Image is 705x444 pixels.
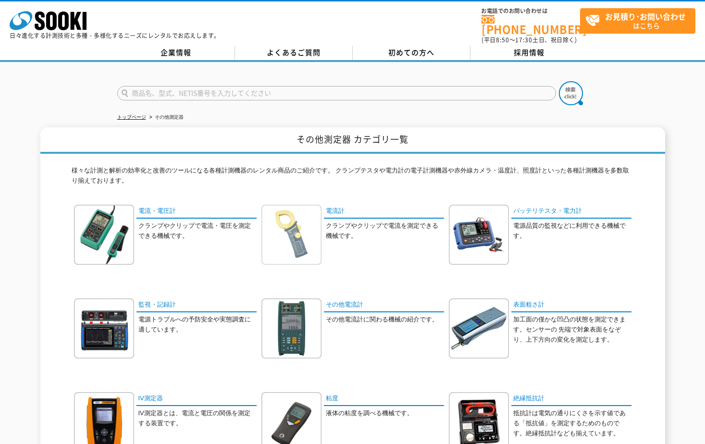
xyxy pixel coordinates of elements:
img: 監視・記録計 [74,298,134,358]
img: バッテリテスタ・電力計 [449,205,509,265]
p: 加工面の僅かな凹凸の状態を測定できます。センサーの 先端で対象表面をなぞり、上下方向の変化を測定します。 [513,315,631,345]
strong: お見積り･お問い合わせ [605,11,686,22]
a: [PHONE_NUMBER] [482,15,580,35]
img: その他電流計 [261,298,322,358]
p: 液体の粘度を調べる機械です。 [326,408,444,419]
a: IV測定器 [136,392,257,406]
span: 8:50 [496,36,509,44]
p: 様々な計測と解析の効率化と改善のツールになる各種計測機器のレンタル商品のご紹介です。 クランプテスタや電力計の電子計測機器や赤外線カメラ・温度計、照度計といった各種計測機器を多数取り揃えております。 [72,166,634,191]
a: 表面粗さ計 [511,298,631,312]
img: 電流計 [261,205,322,265]
img: 電流・電圧計 [74,205,134,265]
a: 電流計 [324,205,444,219]
p: クランプやクリップで電流を測定できる機械です。 [326,221,444,241]
a: 採用情報 [470,46,588,60]
a: バッテリテスタ・電力計 [511,205,631,219]
p: 抵抗計は電気の通りにくさを示す値である「抵抗値」を測定するためのものです。絶縁抵抗計なども揃えています。 [513,408,631,438]
a: トップページ [117,114,146,120]
p: その他電流計に関わる機械の紹介です。 [326,315,444,325]
img: 表面粗さ計 [449,298,509,358]
a: 粘度 [324,392,444,406]
a: よくあるご質問 [235,46,353,60]
a: 企業情報 [117,46,235,60]
a: その他電流計 [324,298,444,312]
li: その他測定器 [148,112,184,123]
span: お電話でのお問い合わせは [482,8,580,14]
p: クランプやクリップで電流・電圧を測定できる機械です。 [138,221,257,241]
a: 監視・記録計 [136,298,257,312]
a: 初めての方へ [353,46,470,60]
a: 絶縁抵抗計 [511,392,631,406]
a: お見積り･お問い合わせはこちら [580,8,695,34]
p: 電源トラブルへの予防安全や実態調査に適しています。 [138,315,257,335]
p: IV測定器とは、電流と電圧の関係を測定する装置です。 [138,408,257,429]
p: 電源品質の監視などに利用できる機械です。 [513,221,631,241]
span: 17:30 [515,36,532,44]
a: 電流・電圧計 [136,205,257,219]
span: 初めての方へ [388,47,434,58]
h1: その他測定器 カテゴリ一覧 [40,127,665,154]
span: (平日 ～ 土日、祝日除く) [482,36,577,44]
input: 商品名、型式、NETIS番号を入力してください [117,86,556,100]
span: はこちら [585,9,695,33]
p: 日々進化する計測技術と多種・多様化するニーズにレンタルでお応えします。 [10,33,220,38]
img: btn_search.png [559,81,583,105]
